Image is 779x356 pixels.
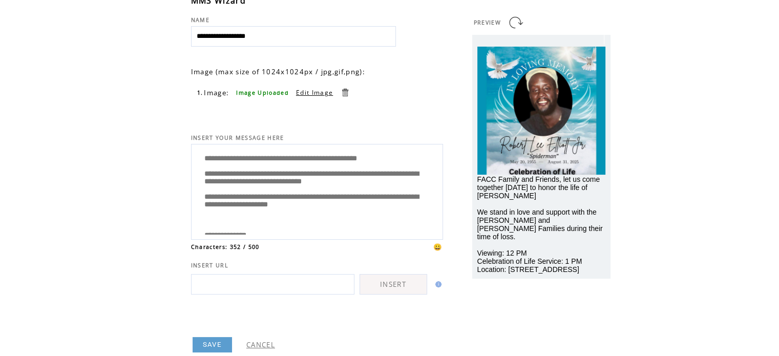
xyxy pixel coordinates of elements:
span: Image: [204,88,229,97]
span: Characters: 352 / 500 [191,243,260,250]
span: Image (max size of 1024x1024px / jpg,gif,png): [191,67,365,76]
a: CANCEL [246,340,275,349]
a: Delete this item [340,88,350,97]
a: Edit Image [296,88,333,97]
span: NAME [191,16,209,24]
span: PREVIEW [474,19,501,26]
img: help.gif [432,281,441,287]
span: 😀 [433,242,443,252]
span: INSERT YOUR MESSAGE HERE [191,134,284,141]
span: 1. [197,89,203,96]
a: SAVE [193,337,232,352]
span: Image Uploaded [236,89,289,96]
a: INSERT [360,274,427,295]
span: INSERT URL [191,262,228,269]
span: FACC Family and Friends, let us come together [DATE] to honor the life of [PERSON_NAME] We stand ... [477,175,603,274]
